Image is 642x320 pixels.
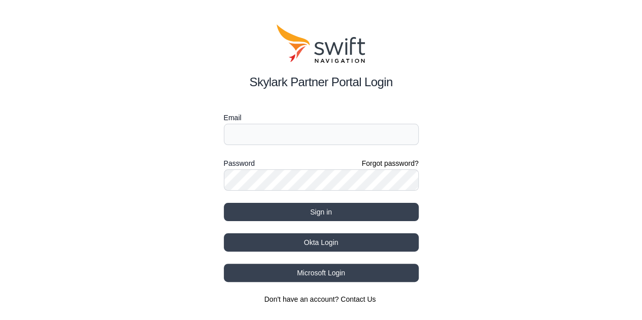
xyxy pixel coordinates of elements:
label: Password [224,157,255,169]
section: Don't have an account? [224,294,419,304]
button: Sign in [224,203,419,221]
a: Forgot password? [361,158,418,168]
h2: Skylark Partner Portal Login [224,73,419,91]
label: Email [224,112,419,124]
button: Okta Login [224,233,419,252]
button: Microsoft Login [224,264,419,282]
a: Contact Us [341,295,376,303]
